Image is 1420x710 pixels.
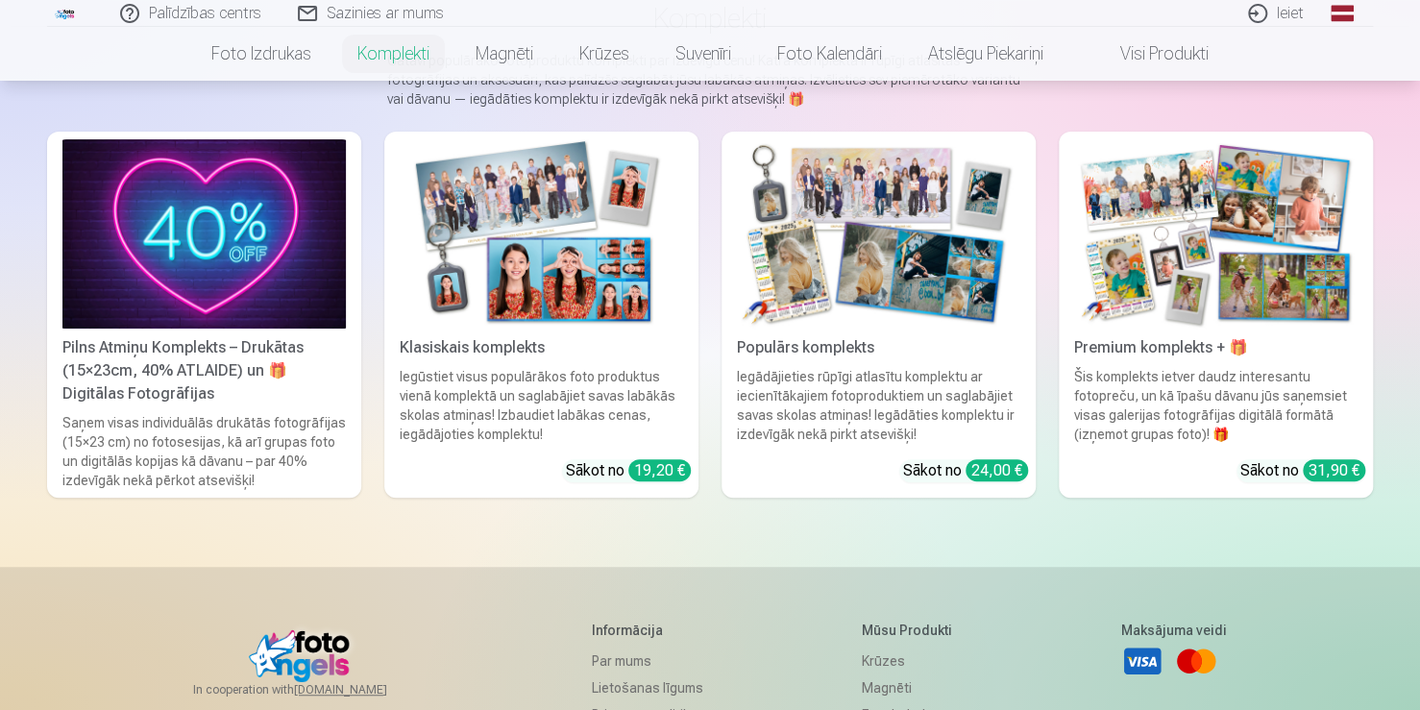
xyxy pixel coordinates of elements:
h5: Mūsu produkti [862,621,963,640]
img: Populārs komplekts [737,139,1020,329]
h5: Maksājuma veidi [1121,621,1227,640]
a: Visa [1121,640,1163,682]
div: 31,90 € [1303,459,1365,481]
a: Atslēgu piekariņi [905,27,1066,81]
a: Par mums [592,648,703,674]
a: Foto kalendāri [754,27,905,81]
a: Komplekti [334,27,453,81]
a: Premium komplekts + 🎁 Premium komplekts + 🎁Šis komplekts ietver daudz interesantu fotopreču, un k... [1059,132,1373,498]
div: 19,20 € [628,459,691,481]
div: Klasiskais komplekts [392,336,691,359]
h5: Informācija [592,621,703,640]
img: /fa1 [55,8,76,19]
div: 24,00 € [966,459,1028,481]
a: Visi produkti [1066,27,1232,81]
div: Šis komplekts ietver daudz interesantu fotopreču, un kā īpašu dāvanu jūs saņemsiet visas galerija... [1066,367,1365,444]
div: Iegūstiet visus populārākos foto produktus vienā komplektā un saglabājiet savas labākās skolas at... [392,367,691,444]
span: In cooperation with [193,682,433,698]
a: Pilns Atmiņu Komplekts – Drukātas (15×23cm, 40% ATLAIDE) un 🎁 Digitālas Fotogrāfijas Pilns Atmiņu... [47,132,361,498]
img: Pilns Atmiņu Komplekts – Drukātas (15×23cm, 40% ATLAIDE) un 🎁 Digitālas Fotogrāfijas [62,139,346,329]
a: Lietošanas līgums [592,674,703,701]
a: Krūzes [556,27,652,81]
a: Foto izdrukas [188,27,334,81]
img: Klasiskais komplekts [400,139,683,329]
img: Premium komplekts + 🎁 [1074,139,1358,329]
div: Sākot no [1240,459,1365,482]
a: [DOMAIN_NAME] [294,682,433,698]
a: Klasiskais komplektsKlasiskais komplektsIegūstiet visus populārākos foto produktus vienā komplekt... [384,132,698,498]
a: Suvenīri [652,27,754,81]
a: Magnēti [453,27,556,81]
div: Iegādājieties rūpīgi atlasītu komplektu ar iecienītākajiem fotoproduktiem un saglabājiet savas sk... [729,367,1028,444]
div: Sākot no [566,459,691,482]
div: Sākot no [903,459,1028,482]
div: Premium komplekts + 🎁 [1066,336,1365,359]
a: Magnēti [862,674,963,701]
a: Krūzes [862,648,963,674]
div: Saņem visas individuālās drukātās fotogrāfijas (15×23 cm) no fotosesijas, kā arī grupas foto un d... [55,413,354,490]
div: Populārs komplekts [729,336,1028,359]
a: Populārs komplektsPopulārs komplektsIegādājieties rūpīgi atlasītu komplektu ar iecienītākajiem fo... [722,132,1036,498]
a: Mastercard [1175,640,1217,682]
div: Pilns Atmiņu Komplekts – Drukātas (15×23cm, 40% ATLAIDE) un 🎁 Digitālas Fotogrāfijas [55,336,354,405]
